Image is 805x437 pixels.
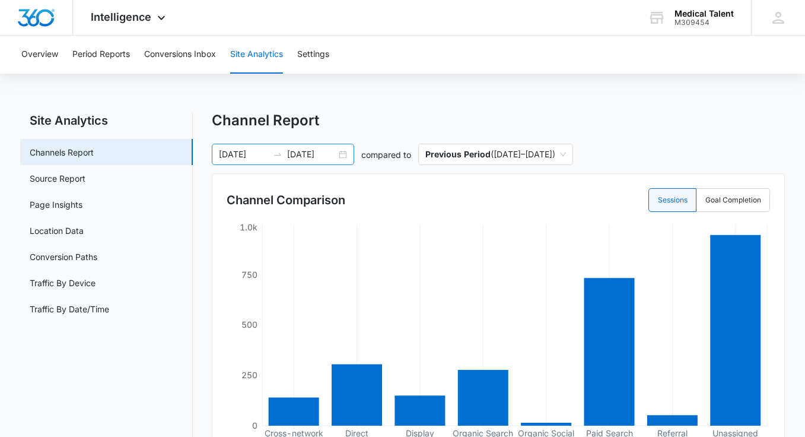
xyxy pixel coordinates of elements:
[273,150,282,159] span: to
[425,149,491,159] p: Previous Period
[30,172,85,185] a: Source Report
[425,144,566,164] span: ( [DATE] – [DATE] )
[230,36,283,74] button: Site Analytics
[30,303,109,315] a: Traffic By Date/Time
[144,36,216,74] button: Conversions Inbox
[72,36,130,74] button: Period Reports
[20,112,193,129] h2: Site Analytics
[30,224,84,237] a: Location Data
[30,277,96,289] a: Traffic By Device
[30,198,82,211] a: Page Insights
[674,9,734,18] div: account name
[287,148,336,161] input: End date
[241,370,257,380] tspan: 250
[227,191,345,209] h3: Channel Comparison
[674,18,734,27] div: account id
[219,148,268,161] input: Start date
[297,36,329,74] button: Settings
[252,420,257,430] tspan: 0
[240,222,257,232] tspan: 1.0k
[273,150,282,159] span: swap-right
[212,112,319,129] h1: Channel Report
[91,11,151,23] span: Intelligence
[696,188,770,212] label: Goal Completion
[30,251,97,263] a: Conversion Paths
[30,146,94,159] a: Channels Report
[21,36,58,74] button: Overview
[241,270,257,280] tspan: 750
[361,148,411,161] p: compared to
[648,188,696,212] label: Sessions
[241,319,257,330] tspan: 500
